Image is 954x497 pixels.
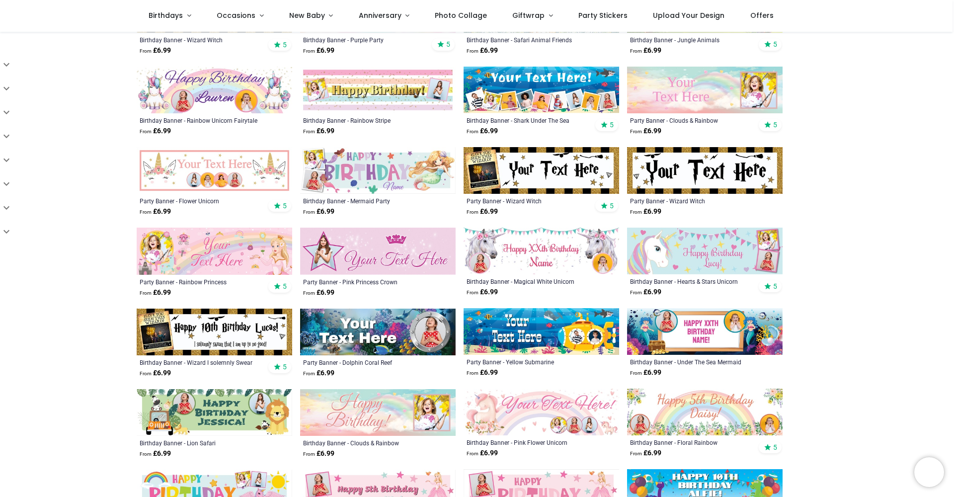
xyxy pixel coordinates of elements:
[467,358,586,366] a: Party Banner - Yellow Submarine
[630,197,750,205] a: Party Banner - Wizard Witch
[627,308,783,355] img: Personalised Happy Birthday Banner - Under The Sea Mermaid - 2 Photo Upload
[303,116,423,124] a: Birthday Banner - Rainbow Stripe
[303,371,315,376] span: From
[137,389,292,436] img: Personalised Happy Birthday Banner - Lion Safari - 2 Photo Upload
[303,449,334,459] strong: £ 6.99
[464,67,619,113] img: Personalised Happy Birthday Banner - Shark Under The Sea - 9 Photo Upload
[140,371,152,376] span: From
[630,451,642,456] span: From
[140,358,259,366] a: Birthday Banner - Wizard I solemnly Swear
[630,36,750,44] a: Birthday Banner - Jungle Animals
[467,438,586,446] a: Birthday Banner - Pink Flower Unicorn
[140,439,259,447] a: Birthday Banner - Lion Safari
[467,209,478,215] span: From
[303,197,423,205] a: Birthday Banner - Mermaid Party
[467,197,586,205] div: Party Banner - Wizard Witch
[467,368,498,378] strong: £ 6.99
[303,290,315,296] span: From
[300,309,456,355] img: Personalised Party Banner - Dolphin Coral Reef - Custom Text & 1 Photo Upload
[630,290,642,295] span: From
[512,10,545,20] span: Giftwrap
[140,368,171,378] strong: £ 6.99
[137,228,292,274] img: Personalised Party Banner - Rainbow Princess - Custom Text
[140,209,152,215] span: From
[467,207,498,217] strong: £ 6.99
[300,228,456,275] img: Personalised Party Banner - Pink Princess Crown - Custom Text & 1 Photo Upload
[630,277,750,285] a: Birthday Banner - Hearts & Stars Unicorn
[283,201,287,210] span: 5
[303,126,334,136] strong: £ 6.99
[464,228,619,274] img: Personalised Happy Birthday Banner - Magical White Unicorn - 2 Photo Upload
[303,439,423,447] a: Birthday Banner - Clouds & Rainbow
[140,278,259,286] a: Party Banner - Rainbow Princess
[303,36,423,44] div: Birthday Banner - Purple Party
[303,451,315,457] span: From
[303,48,315,54] span: From
[630,438,750,446] a: Birthday Banner - Floral Rainbow
[149,10,183,20] span: Birthdays
[359,10,401,20] span: Anniversary
[283,362,287,371] span: 5
[630,129,642,134] span: From
[140,36,259,44] div: Birthday Banner - Wizard Witch
[467,46,498,56] strong: £ 6.99
[289,10,325,20] span: New Baby
[630,448,661,458] strong: £ 6.99
[140,197,259,205] a: Party Banner - Flower Unicorn
[467,116,586,124] a: Birthday Banner - Shark Under The Sea
[467,277,586,285] a: Birthday Banner - Magical White Unicorn
[303,46,334,56] strong: £ 6.99
[467,290,478,295] span: From
[630,46,661,56] strong: £ 6.99
[653,10,724,20] span: Upload Your Design
[773,282,777,291] span: 5
[303,358,423,366] a: Party Banner - Dolphin Coral Reef
[137,309,292,355] img: Personalised Happy Birthday Banner - Wizard I solemnly Swear - 1 Photo Upload
[630,358,750,366] a: Birthday Banner - Under The Sea Mermaid
[303,278,423,286] div: Party Banner - Pink Princess Crown
[630,368,661,378] strong: £ 6.99
[283,40,287,49] span: 5
[140,288,171,298] strong: £ 6.99
[467,48,478,54] span: From
[140,116,259,124] div: Birthday Banner - Rainbow Unicorn Fairytale
[435,10,487,20] span: Photo Collage
[627,147,783,194] img: Personalised Party Banner - Wizard Witch - Custom Text
[467,451,478,456] span: From
[303,209,315,215] span: From
[773,120,777,129] span: 5
[137,147,292,194] img: Personalised Party Banner - Flower Unicorn - Custom Text & 4 Photo Upload
[627,67,783,113] img: Personalised Party Banner - Clouds & Rainbow - Custom Text & 1 Photo Upload
[140,126,171,136] strong: £ 6.99
[300,389,456,436] img: Personalised Happy Birthday Banner - Clouds & Rainbow - 1 Photo Upload
[627,228,783,274] img: Personalised Happy Birthday Banner - Hearts & Stars Unicorn - 2 Photo Upload
[578,10,628,20] span: Party Stickers
[464,389,619,435] img: Personalised Happy Birthday Banner - Pink Flower Unicorn - 3 Photo Upload
[140,290,152,296] span: From
[140,46,171,56] strong: £ 6.99
[914,457,944,487] iframe: Brevo live chat
[300,147,456,194] img: Personalised Happy Birthday Banner - Mermaid Party - Custom Name & 2 Photo Upload
[467,36,586,44] a: Birthday Banner - Safari Animal Friends Childrens
[630,48,642,54] span: From
[630,116,750,124] a: Party Banner - Clouds & Rainbow
[140,48,152,54] span: From
[446,40,450,49] span: 5
[467,448,498,458] strong: £ 6.99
